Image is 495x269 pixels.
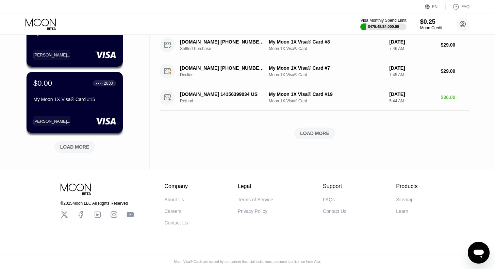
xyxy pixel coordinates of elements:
[49,138,100,153] div: LOAD MORE
[300,130,329,136] div: LOAD MORE
[461,4,469,9] div: FAQ
[238,208,267,214] div: Privacy Policy
[420,26,442,30] div: Moon Credit
[269,46,384,51] div: Moon 1X Visa® Card
[180,39,267,45] div: [DOMAIN_NAME] [PHONE_NUMBER] US
[441,68,470,74] div: $29.00
[165,208,182,214] div: Careers
[33,97,116,102] div: My Moon 1X Visa® Card #15
[160,84,469,111] div: [DOMAIN_NAME] 14156399034 USRefundMy Moon 1X Visa® Card #19Moon 1X Visa® Card[DATE]5:44 AM$36.00
[165,183,188,189] div: Company
[425,3,446,10] div: EN
[432,4,438,9] div: EN
[33,116,70,126] div: [PERSON_NAME]...
[165,197,184,202] div: About Us
[396,197,413,202] div: Sitemap
[360,18,406,30] div: Visa Monthly Spend Limit$475.48/$4,000.00
[61,201,134,206] div: © 2025 Moon LLC All Rights Reserved
[446,3,469,10] div: FAQ
[389,99,435,103] div: 5:44 AM
[396,208,408,214] div: Learn
[238,197,273,202] div: Terms of Service
[180,99,273,103] div: Refund
[420,18,442,30] div: $0.25Moon Credit
[323,197,335,202] div: FAQs
[389,46,435,51] div: 7:46 AM
[389,91,435,97] div: [DATE]
[27,6,123,67] div: $5.02● ● ● ●8419My Moon 1X Visa® Card #16[PERSON_NAME]...
[269,65,384,71] div: My Moon 1X Visa® Card #7
[389,65,435,71] div: [DATE]
[180,46,273,51] div: Settled Purchase
[27,72,123,133] div: $0.00● ● ● ●2830My Moon 1X Visa® Card #15[PERSON_NAME]...
[104,81,113,86] div: 2830
[269,39,384,45] div: My Moon 1X Visa® Card #8
[389,39,435,45] div: [DATE]
[33,50,70,60] div: [PERSON_NAME]...
[323,208,346,214] div: Contact Us
[269,72,384,77] div: Moon 1X Visa® Card
[420,18,442,26] div: $0.25
[368,24,399,29] div: $475.48 / $4,000.00
[160,32,469,58] div: [DOMAIN_NAME] [PHONE_NUMBER] USSettled PurchaseMy Moon 1X Visa® Card #8Moon 1X Visa® Card[DATE]7:...
[165,220,188,225] div: Contact Us
[468,242,490,264] iframe: Button to launch messaging window
[238,183,273,189] div: Legal
[389,72,435,77] div: 7:45 AM
[180,72,273,77] div: Decline
[160,128,469,139] div: LOAD MORE
[180,65,267,71] div: [DOMAIN_NAME] [PHONE_NUMBER] US
[33,53,70,57] div: [PERSON_NAME]...
[33,79,52,88] div: $0.00
[33,119,70,124] div: [PERSON_NAME]...
[323,183,346,189] div: Support
[360,18,406,23] div: Visa Monthly Spend Limit
[60,144,89,150] div: LOAD MORE
[396,183,417,189] div: Products
[180,91,267,97] div: [DOMAIN_NAME] 14156399034 US
[269,91,384,97] div: My Moon 1X Visa® Card #19
[96,82,103,84] div: ● ● ● ●
[269,99,384,103] div: Moon 1X Visa® Card
[160,58,469,84] div: [DOMAIN_NAME] [PHONE_NUMBER] USDeclineMy Moon 1X Visa® Card #7Moon 1X Visa® Card[DATE]7:45 AM$29.00
[441,95,470,100] div: $36.00
[441,42,470,48] div: $29.00
[168,260,327,264] div: Moon Visa® Cards are issued by our partner financial institutions, pursuant to a license from Visa.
